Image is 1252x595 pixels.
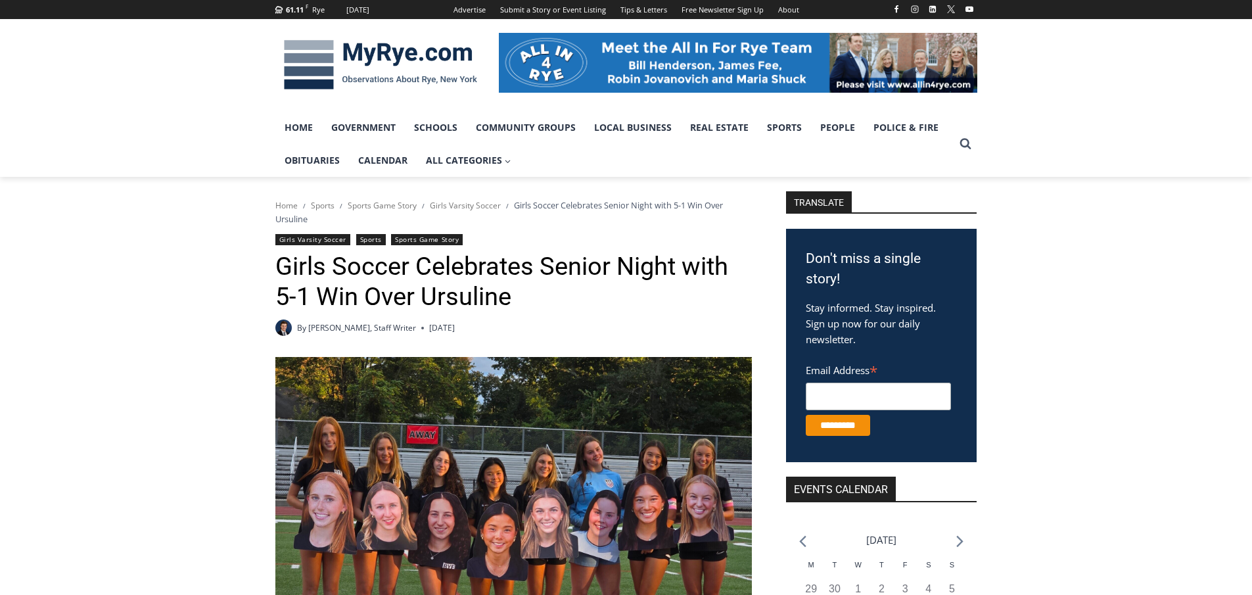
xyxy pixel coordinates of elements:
[811,111,864,144] a: People
[340,201,342,210] span: /
[499,33,977,92] img: All in for Rye
[954,132,977,156] button: View Search Form
[829,583,841,594] time: 30
[806,357,951,381] label: Email Address
[907,1,923,17] a: Instagram
[405,111,467,144] a: Schools
[422,201,425,210] span: /
[275,234,351,245] a: Girls Varsity Soccer
[275,144,349,177] a: Obituaries
[275,111,954,178] nav: Primary Navigation
[297,321,306,334] span: By
[940,559,964,581] div: Sunday
[879,583,885,594] time: 2
[962,1,977,17] a: YouTube
[806,300,957,347] p: Stay informed. Stay inspired. Sign up now for our daily newsletter.
[902,583,908,594] time: 3
[889,1,904,17] a: Facebook
[833,561,837,569] span: T
[925,1,940,17] a: Linkedin
[956,535,963,548] a: Next month
[866,531,896,549] li: [DATE]
[585,111,681,144] a: Local Business
[275,252,752,312] h1: Girls Soccer Celebrates Senior Night with 5-1 Win Over Ursuline
[275,320,292,336] a: Author image
[311,200,335,211] a: Sports
[917,559,940,581] div: Saturday
[275,31,486,99] img: MyRye.com
[805,583,817,594] time: 29
[949,583,955,594] time: 5
[275,320,292,336] img: Charlie Morris headshot PROFESSIONAL HEADSHOT
[275,199,723,224] span: Girls Soccer Celebrates Senior Night with 5-1 Win Over Ursuline
[426,153,511,168] span: All Categories
[467,111,585,144] a: Community Groups
[348,200,417,211] a: Sports Game Story
[275,199,752,226] nav: Breadcrumbs
[950,561,954,569] span: S
[893,559,917,581] div: Friday
[806,249,957,290] h3: Don't miss a single story!
[506,201,509,210] span: /
[855,583,861,594] time: 1
[786,477,896,501] h2: Events Calendar
[823,559,846,581] div: Tuesday
[303,201,306,210] span: /
[349,144,417,177] a: Calendar
[799,559,823,581] div: Monday
[864,111,948,144] a: Police & Fire
[308,322,416,333] a: [PERSON_NAME], Staff Writer
[925,583,931,594] time: 4
[903,561,908,569] span: F
[846,559,870,581] div: Wednesday
[758,111,811,144] a: Sports
[286,5,304,14] span: 61.11
[799,535,806,548] a: Previous month
[943,1,959,17] a: X
[346,4,369,16] div: [DATE]
[430,200,501,211] a: Girls Varsity Soccer
[879,561,884,569] span: T
[926,561,931,569] span: S
[870,559,894,581] div: Thursday
[275,200,298,211] a: Home
[417,144,521,177] a: All Categories
[356,234,386,245] a: Sports
[808,561,814,569] span: M
[391,234,463,245] a: Sports Game Story
[312,4,325,16] div: Rye
[854,561,861,569] span: W
[681,111,758,144] a: Real Estate
[429,321,455,334] time: [DATE]
[275,111,322,144] a: Home
[322,111,405,144] a: Government
[306,3,308,10] span: F
[786,191,852,212] strong: TRANSLATE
